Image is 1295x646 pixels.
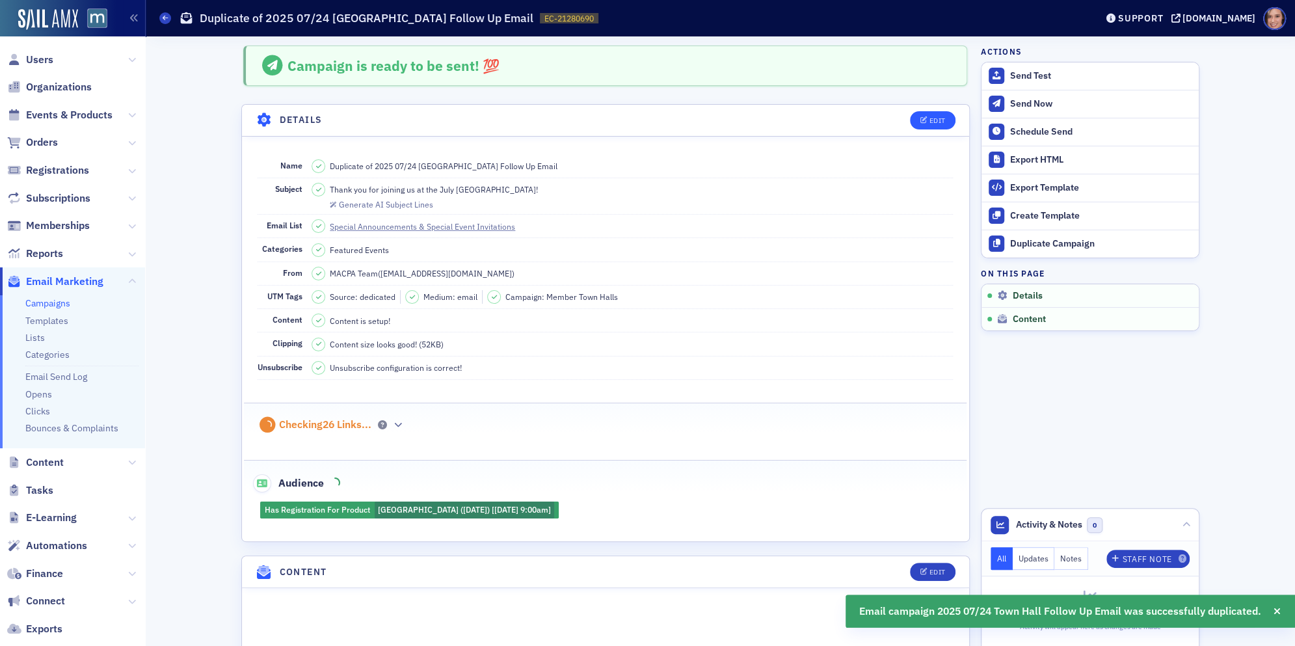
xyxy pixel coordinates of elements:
[267,220,302,230] span: Email List
[26,108,113,122] span: Events & Products
[26,567,63,581] span: Finance
[1171,14,1260,23] button: [DOMAIN_NAME]
[26,53,53,67] span: Users
[25,405,50,417] a: Clicks
[7,567,63,581] a: Finance
[981,267,1199,279] h4: On this page
[262,243,302,254] span: Categories
[78,8,107,31] a: View Homepage
[423,291,477,303] span: Medium: email
[7,275,103,289] a: Email Marketing
[25,349,70,360] a: Categories
[330,267,514,279] span: MACPA Team ( [EMAIL_ADDRESS][DOMAIN_NAME] )
[26,247,63,261] span: Reports
[505,291,618,303] span: Campaign: Member Town Halls
[981,230,1199,258] button: Duplicate Campaign
[25,422,118,434] a: Bounces & Complaints
[910,563,955,581] button: Edit
[7,163,89,178] a: Registrations
[1013,290,1043,302] span: Details
[26,219,90,233] span: Memberships
[1010,182,1192,194] div: Export Template
[330,221,527,232] a: Special Announcements & Special Event Invitations
[1013,314,1046,325] span: Content
[330,291,395,303] span: Source: dedicated
[330,338,444,350] span: Content size looks good! (52KB)
[330,362,462,373] span: Unsubscribe configuration is correct!
[280,565,327,579] h4: Content
[280,113,323,127] h4: Details
[981,118,1199,146] button: Schedule Send
[7,135,58,150] a: Orders
[253,474,324,492] span: Audience
[25,297,70,309] a: Campaigns
[981,62,1199,90] button: Send Test
[18,9,78,30] img: SailAMX
[7,191,90,206] a: Subscriptions
[275,183,302,194] span: Subject
[26,539,87,553] span: Automations
[7,80,92,94] a: Organizations
[1106,550,1190,568] button: Staff Note
[1263,7,1286,30] span: Profile
[7,483,53,498] a: Tasks
[273,338,302,348] span: Clipping
[25,371,87,383] a: Email Send Log
[981,146,1199,174] a: Export HTML
[1016,518,1082,532] span: Activity & Notes
[26,135,58,150] span: Orders
[330,315,390,327] span: Content is setup!
[26,163,89,178] span: Registrations
[280,160,302,170] span: Name
[7,511,77,525] a: E-Learning
[7,539,87,553] a: Automations
[7,622,62,636] a: Exports
[7,108,113,122] a: Events & Products
[25,388,52,400] a: Opens
[1010,238,1192,250] div: Duplicate Campaign
[7,53,53,67] a: Users
[859,604,1261,619] span: Email campaign 2025 07/24 Town Hall Follow Up Email was successfully duplicated.
[1010,154,1192,166] div: Export HTML
[7,455,64,470] a: Content
[981,46,1021,57] h4: Actions
[1010,98,1192,110] div: Send Now
[283,267,302,278] span: From
[26,594,65,608] span: Connect
[330,160,557,172] span: Duplicate of 2025 07/24 [GEOGRAPHIC_DATA] Follow Up Email
[1118,12,1163,24] div: Support
[7,219,90,233] a: Memberships
[330,198,433,209] button: Generate AI Subject Lines
[258,362,302,372] span: Unsubscribe
[7,594,65,608] a: Connect
[1010,210,1192,222] div: Create Template
[26,622,62,636] span: Exports
[339,201,433,208] div: Generate AI Subject Lines
[200,10,533,26] h1: Duplicate of 2025 07/24 [GEOGRAPHIC_DATA] Follow Up Email
[26,80,92,94] span: Organizations
[26,511,77,525] span: E-Learning
[1087,517,1103,533] span: 0
[981,174,1199,202] a: Export Template
[330,244,389,256] div: Featured Events
[929,117,946,124] div: Edit
[7,247,63,261] a: Reports
[910,111,955,129] button: Edit
[991,547,1013,570] button: All
[1123,556,1172,563] div: Staff Note
[287,57,500,75] span: Campaign is ready to be sent! 💯
[273,314,302,325] span: Content
[267,291,302,301] span: UTM Tags
[544,13,594,24] span: EC-21280690
[1182,12,1255,24] div: [DOMAIN_NAME]
[981,90,1199,118] button: Send Now
[26,483,53,498] span: Tasks
[26,275,103,289] span: Email Marketing
[25,315,68,327] a: Templates
[87,8,107,29] img: SailAMX
[279,418,371,431] div: Checking 26 Links ...
[25,332,45,343] a: Lists
[1013,547,1055,570] button: Updates
[1010,126,1192,138] div: Schedule Send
